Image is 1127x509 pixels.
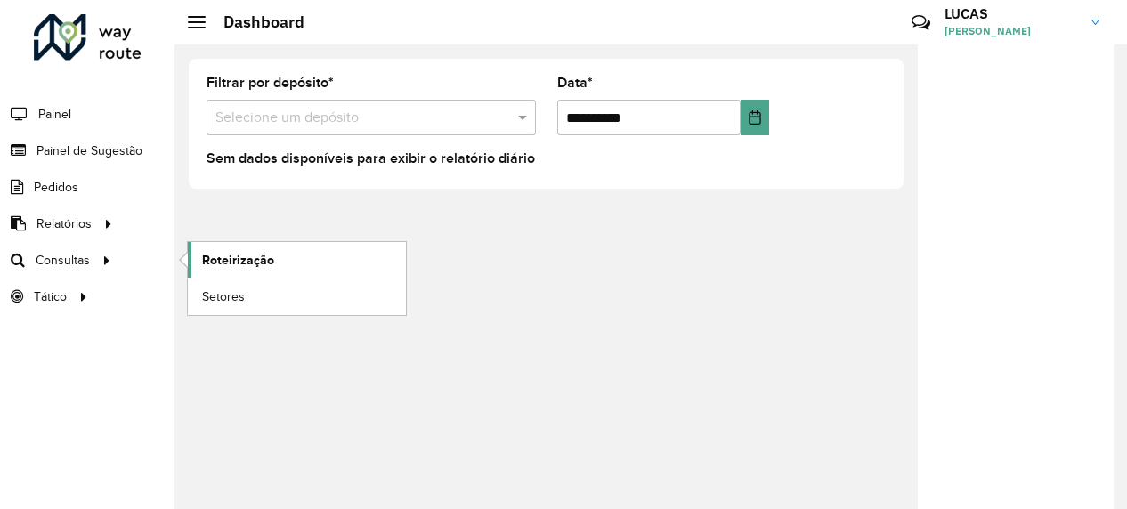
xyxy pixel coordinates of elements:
a: Contato Rápido [902,4,940,42]
span: Tático [34,287,67,306]
label: Filtrar por depósito [207,72,334,93]
span: [PERSON_NAME] [945,23,1078,39]
span: Roteirização [202,251,274,270]
a: Setores [188,279,406,314]
h2: Dashboard [206,12,304,32]
span: Painel [38,105,71,124]
button: Choose Date [741,100,769,135]
span: Relatórios [36,214,92,233]
h3: LUCAS [945,5,1078,22]
label: Sem dados disponíveis para exibir o relatório diário [207,148,535,169]
span: Painel de Sugestão [36,141,142,160]
span: Consultas [36,251,90,270]
span: Pedidos [34,178,78,197]
a: Roteirização [188,242,406,278]
label: Data [557,72,593,93]
span: Setores [202,287,245,306]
